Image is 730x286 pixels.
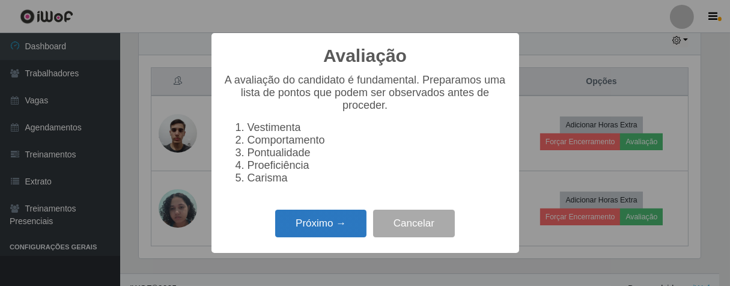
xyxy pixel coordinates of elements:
[248,159,507,172] li: Proeficiência
[224,74,507,112] p: A avaliação do candidato é fundamental. Preparamos uma lista de pontos que podem ser observados a...
[248,147,507,159] li: Pontualidade
[248,172,507,184] li: Carisma
[323,45,407,67] h2: Avaliação
[248,134,507,147] li: Comportamento
[248,121,507,134] li: Vestimenta
[373,210,455,238] button: Cancelar
[275,210,367,238] button: Próximo →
